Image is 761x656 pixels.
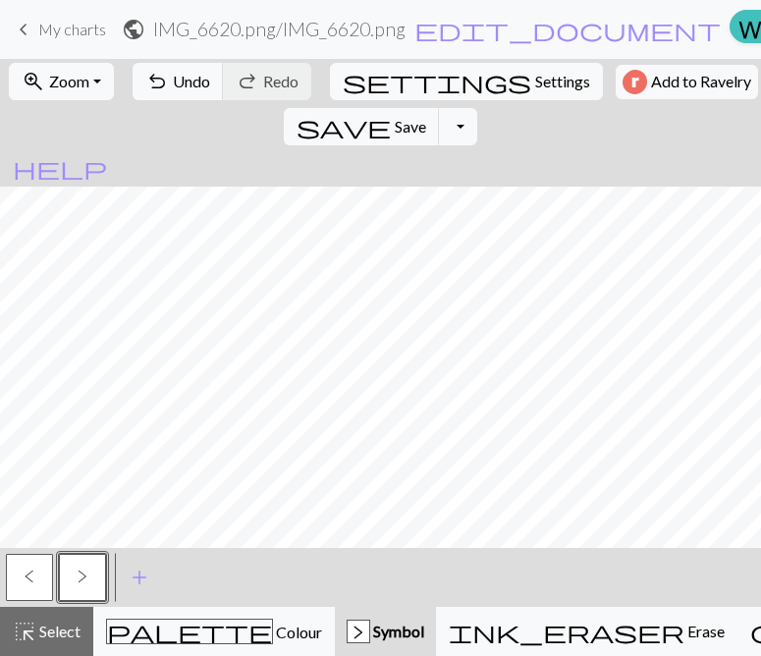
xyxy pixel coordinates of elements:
[12,16,35,43] span: keyboard_arrow_left
[13,154,107,182] span: help
[173,72,210,90] span: Undo
[535,70,590,93] span: Settings
[25,569,34,584] span: twisted knit
[13,618,36,645] span: highlight_alt
[107,618,272,645] span: palette
[348,621,369,644] div: >
[12,13,106,46] a: My charts
[343,70,531,93] i: Settings
[122,16,145,43] span: public
[128,564,151,591] span: add
[684,622,725,640] span: Erase
[22,68,45,95] span: zoom_in
[651,70,751,94] span: Add to Ravelry
[9,63,114,100] button: Zoom
[449,618,684,645] span: ink_eraser
[273,623,322,641] span: Colour
[335,607,436,656] button: > Symbol
[616,65,758,99] button: Add to Ravelry
[6,554,53,601] button: <
[93,607,335,656] button: Colour
[414,16,721,43] span: edit_document
[38,20,106,38] span: My charts
[78,569,87,584] span: twisted purl
[36,622,81,640] span: Select
[297,113,391,140] span: save
[343,68,531,95] span: settings
[59,554,106,601] button: >
[153,18,406,40] h2: IMG_6620.png / IMG_6620.png
[49,72,89,90] span: Zoom
[284,108,440,145] button: Save
[436,607,737,656] button: Erase
[395,117,426,136] span: Save
[145,68,169,95] span: undo
[623,70,647,94] img: Ravelry
[370,622,424,640] span: Symbol
[330,63,603,100] button: SettingsSettings
[133,63,224,100] button: Undo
